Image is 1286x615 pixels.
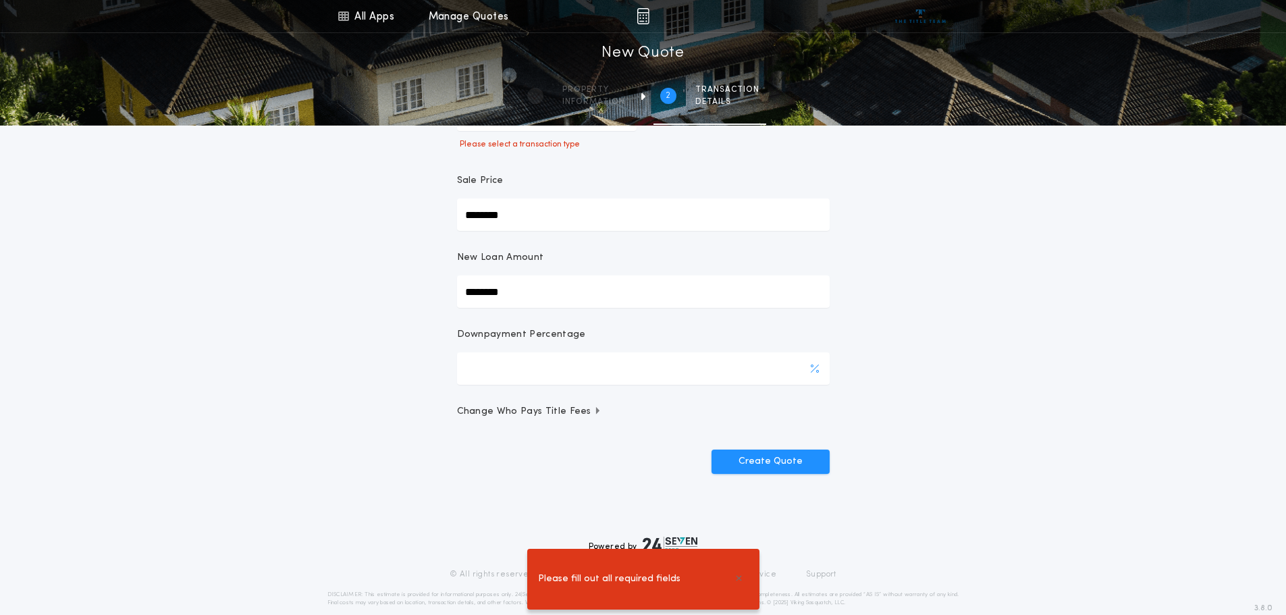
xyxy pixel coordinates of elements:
[457,251,544,265] p: New Loan Amount
[457,198,830,231] input: Sale Price
[589,537,698,553] div: Powered by
[457,174,504,188] p: Sale Price
[562,84,625,95] span: Property
[457,328,586,342] p: Downpayment Percentage
[538,572,680,587] span: Please fill out all required fields
[457,275,830,308] input: New Loan Amount
[457,405,602,419] span: Change Who Pays Title Fees
[895,9,946,23] img: vs-icon
[457,405,830,419] button: Change Who Pays Title Fees
[457,352,830,385] input: Downpayment Percentage
[712,450,830,474] button: Create Quote
[457,139,830,150] p: Please select a transaction type
[601,43,684,64] h1: New Quote
[637,8,649,24] img: img
[643,537,698,553] img: logo
[695,84,759,95] span: Transaction
[695,97,759,107] span: details
[562,97,625,107] span: information
[666,90,670,101] h2: 2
